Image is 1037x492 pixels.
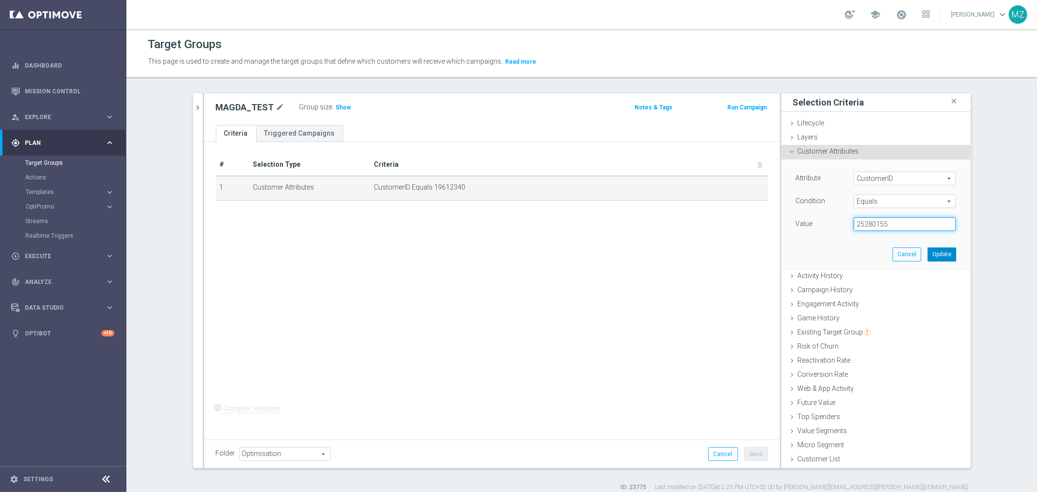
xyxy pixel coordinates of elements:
[26,204,105,210] div: OptiPromo
[102,330,114,336] div: +10
[11,139,105,147] div: Plan
[798,385,854,392] span: Web & App Activity
[798,314,840,322] span: Game History
[11,252,105,261] div: Execute
[25,78,114,104] a: Mission Control
[26,189,95,195] span: Templates
[798,328,871,336] span: Existing Target Group
[25,203,115,211] button: OptiPromo keyboard_arrow_right
[11,61,20,70] i: equalizer
[798,147,859,155] span: Customer Attributes
[249,176,370,200] td: Customer Attributes
[25,159,101,167] a: Target Groups
[798,133,818,141] span: Layers
[621,483,647,492] label: ID: 23775
[11,113,105,122] div: Explore
[11,278,105,286] div: Analyze
[25,305,105,311] span: Data Studio
[11,304,115,312] div: Data Studio keyboard_arrow_right
[25,185,125,199] div: Templates
[256,125,343,142] a: Triggered Campaigns
[105,202,114,211] i: keyboard_arrow_right
[11,139,115,147] div: gps_fixed Plan keyboard_arrow_right
[726,102,768,113] button: Run Campaign
[336,104,352,111] span: Show
[655,483,968,492] label: Last modified on [DATE] at 2:25 PM UTC+02:00 by [PERSON_NAME][EMAIL_ADDRESS][PERSON_NAME][DOMAIN_...
[793,97,864,108] h3: Selection Criteria
[796,174,821,182] lable: Attribute
[11,330,115,337] button: lightbulb Optibot +10
[798,286,853,294] span: Campaign History
[148,57,503,65] span: This page is used to create and manage the target groups that define which customers will receive...
[11,252,115,260] button: play_circle_outline Execute keyboard_arrow_right
[798,399,836,406] span: Future Value
[105,303,114,312] i: keyboard_arrow_right
[148,37,222,52] h1: Target Groups
[11,62,115,70] button: equalizer Dashboard
[25,279,105,285] span: Analyze
[25,140,105,146] span: Plan
[25,253,105,259] span: Execute
[374,183,466,192] span: CustomerID Equals 19612340
[25,214,125,228] div: Streams
[798,356,851,364] span: Reactivation Rate
[798,300,860,308] span: Engagement Activity
[249,154,370,176] th: Selection Type
[11,78,114,104] div: Mission Control
[796,219,813,228] label: Value
[870,9,880,20] span: school
[11,53,114,78] div: Dashboard
[798,427,847,435] span: Value Segments
[25,114,105,120] span: Explore
[928,247,956,261] button: Update
[25,156,125,170] div: Target Groups
[25,228,125,243] div: Realtime Triggers
[798,272,844,280] span: Activity History
[23,476,53,482] a: Settings
[25,188,115,196] button: Templates keyboard_arrow_right
[105,138,114,147] i: keyboard_arrow_right
[798,455,841,463] span: Customer List
[105,251,114,261] i: keyboard_arrow_right
[11,88,115,95] button: Mission Control
[193,93,203,122] button: chevron_right
[193,103,203,112] i: chevron_right
[11,329,20,338] i: lightbulb
[11,320,114,346] div: Optibot
[25,217,101,225] a: Streams
[26,204,95,210] span: OptiPromo
[216,449,235,457] label: Folder
[949,95,959,108] i: close
[1009,5,1027,24] div: MZ
[276,102,285,113] i: mode_edit
[11,139,20,147] i: gps_fixed
[633,102,673,113] button: Notes & Tags
[25,232,101,240] a: Realtime Triggers
[216,154,249,176] th: #
[374,160,399,168] span: Criteria
[798,413,841,421] span: Top Spenders
[11,113,115,121] button: person_search Explore keyboard_arrow_right
[105,277,114,286] i: keyboard_arrow_right
[25,199,125,214] div: OptiPromo
[26,189,105,195] div: Templates
[798,119,825,127] span: Lifecycle
[11,278,115,286] button: track_changes Analyze keyboard_arrow_right
[11,303,105,312] div: Data Studio
[798,441,844,449] span: Micro Segment
[25,174,101,181] a: Actions
[299,103,333,111] label: Group size
[25,53,114,78] a: Dashboard
[224,404,281,413] label: Complex Selection
[11,252,20,261] i: play_circle_outline
[744,447,768,461] button: Save
[798,370,848,378] span: Conversion Rate
[504,56,537,67] button: Read more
